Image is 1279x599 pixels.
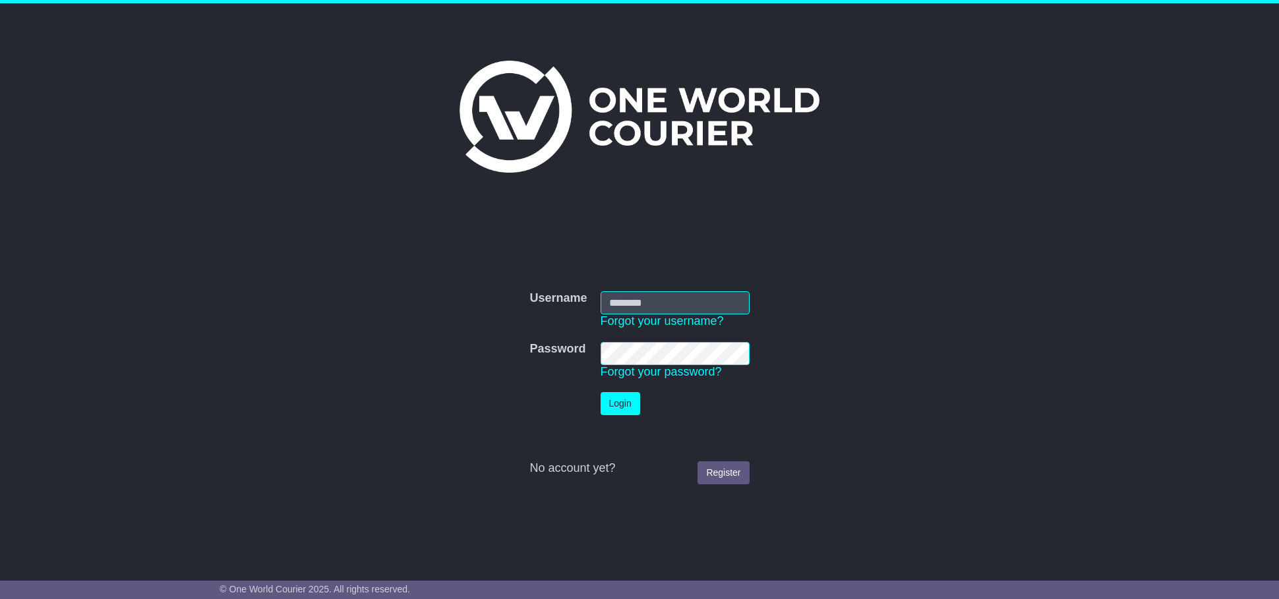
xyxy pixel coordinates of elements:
label: Password [529,342,585,357]
img: One World [460,61,819,173]
a: Forgot your password? [601,365,722,378]
span: © One World Courier 2025. All rights reserved. [220,584,410,594]
div: No account yet? [529,461,749,476]
label: Username [529,291,587,306]
button: Login [601,392,640,415]
a: Register [698,461,749,484]
a: Forgot your username? [601,314,724,328]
